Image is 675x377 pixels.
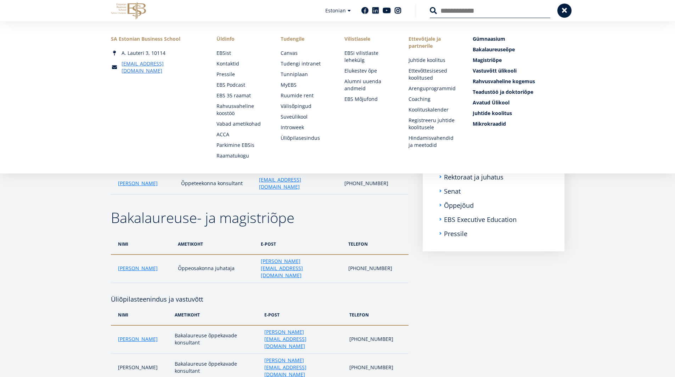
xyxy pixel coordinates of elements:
a: [PERSON_NAME] [118,180,158,187]
span: Gümnaasium [473,35,505,42]
a: [PERSON_NAME][EMAIL_ADDRESS][DOMAIN_NAME] [264,329,342,350]
a: Juhtide koolitus [473,110,564,117]
a: Elukestev õpe [344,67,394,74]
a: [PERSON_NAME] [118,265,158,272]
a: Instagram [394,7,401,14]
a: Rahvusvaheline koostöö [216,103,266,117]
a: EBS 35 raamat [216,92,266,99]
span: Magistriõpe [473,57,502,63]
span: Rahvusvaheline kogemus [473,78,535,85]
a: Facebook [361,7,369,14]
a: Arenguprogrammid [409,85,459,92]
th: e-post [257,234,344,255]
a: Senat [444,188,461,195]
span: Üldinfo [216,35,266,42]
a: Vastuvõtt ülikooli [473,67,564,74]
a: ACCA [216,131,266,138]
span: Vilistlasele [344,35,394,42]
a: [PERSON_NAME][EMAIL_ADDRESS][DOMAIN_NAME] [261,258,341,279]
a: Tunniplaan [281,71,331,78]
a: Gümnaasium [473,35,564,42]
span: Bakalaureuseõpe [473,46,515,53]
th: telefon [346,304,408,325]
div: SA Estonian Business School [111,35,202,42]
a: Koolituskalender [409,106,459,113]
th: ametikoht [171,304,261,325]
a: Registreeru juhtide koolitusele [409,117,459,131]
th: e-post [261,304,346,325]
th: ametikoht [174,234,258,255]
a: Alumni uuenda andmeid [344,78,394,92]
a: Üliõpilasesindus [281,135,331,142]
a: Pressile [444,230,467,237]
a: Rahvusvaheline kogemus [473,78,564,85]
a: Bakalaureuseõpe [473,46,564,53]
th: nimi [111,304,171,325]
a: Raamatukogu [216,152,266,159]
span: Avatud Ülikool [473,99,510,106]
a: Kontaktid [216,60,266,67]
a: [EMAIL_ADDRESS][DOMAIN_NAME] [122,60,202,74]
a: Ettevõttesisesed koolitused [409,67,459,81]
span: Mikrokraadid [473,120,506,127]
a: Coaching [409,96,459,103]
a: Magistriõpe [473,57,564,64]
span: Juhtide koolitus [473,110,512,116]
a: Suveülikool [281,113,331,120]
h2: Bakalaureuse- ja magistriõpe [111,209,409,227]
a: MyEBS [281,81,331,88]
a: Hindamisvahendid ja meetodid [409,135,459,149]
a: Rektoraat ja juhatus [444,173,504,181]
span: Vastuvõtt ülikooli [473,67,517,74]
td: Õppeteekonna konsultant [178,173,255,194]
a: Youtube [383,7,391,14]
a: Linkedin [372,7,379,14]
a: Teadustöö ja doktoriõpe [473,88,564,96]
a: EBS Mõjufond [344,96,394,103]
a: [PERSON_NAME] [118,336,158,343]
a: Pressile [216,71,266,78]
a: EBSi vilistlaste lehekülg [344,50,394,64]
th: nimi [111,234,174,255]
a: Vabad ametikohad [216,120,266,127]
td: [PHONE_NUMBER] [341,173,408,194]
a: Juhtide koolitus [409,57,459,64]
a: Avatud Ülikool [473,99,564,106]
td: [PHONE_NUMBER] [346,325,408,354]
th: telefon [345,234,409,255]
a: EBSist [216,50,266,57]
a: Mikrokraadid [473,120,564,127]
a: EBS Executive Education [444,216,517,223]
td: Õppeosakonna juhataja [174,255,258,283]
span: Ettevõtjale ja partnerile [409,35,459,50]
td: [PHONE_NUMBER] [345,255,409,283]
a: [EMAIL_ADDRESS][DOMAIN_NAME] [259,176,337,190]
a: Canvas [281,50,331,57]
td: Bakalaureuse õppekavade konsultant [171,325,261,354]
span: Teadustöö ja doktoriõpe [473,88,533,95]
a: Introweek [281,124,331,131]
div: A. Lauteri 3, 10114 [111,50,202,57]
a: Tudengi intranet [281,60,331,67]
a: Välisõpingud [281,103,331,110]
a: Ruumide rent [281,92,331,99]
h4: Üliõpilasteenindus ja vastuvõtt [111,283,409,304]
a: Tudengile [281,35,331,42]
a: EBS Podcast [216,81,266,88]
a: Parkimine EBSis [216,142,266,149]
a: Õppejõud [444,202,474,209]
